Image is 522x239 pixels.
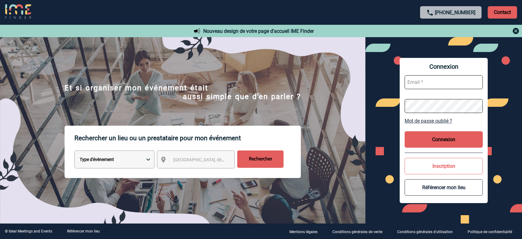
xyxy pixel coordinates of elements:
input: Rechercher [237,150,284,168]
a: Mentions légales [284,228,327,234]
p: Contact [488,6,517,19]
a: Référencer mon lieu [67,229,100,233]
a: Conditions générales de vente [327,228,392,234]
p: Rechercher un lieu ou un prestataire pour mon événement [74,126,301,150]
p: Conditions générales d'utilisation [397,230,453,234]
p: Conditions générales de vente [332,230,382,234]
a: Politique de confidentialité [463,228,522,234]
button: Référencer mon lieu [405,179,483,196]
p: Politique de confidentialité [468,230,512,234]
div: © Ideal Meetings and Events [5,229,52,233]
a: Mot de passe oublié ? [405,118,483,124]
p: Mentions légales [289,230,318,234]
a: [PHONE_NUMBER] [435,10,475,15]
img: call-24-px.png [426,9,434,16]
span: Connexion [405,63,483,70]
a: Conditions générales d'utilisation [392,228,463,234]
span: [GEOGRAPHIC_DATA], département, région... [173,157,259,162]
input: Email * [405,75,483,89]
button: Connexion [405,131,483,148]
button: Inscription [405,158,483,174]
